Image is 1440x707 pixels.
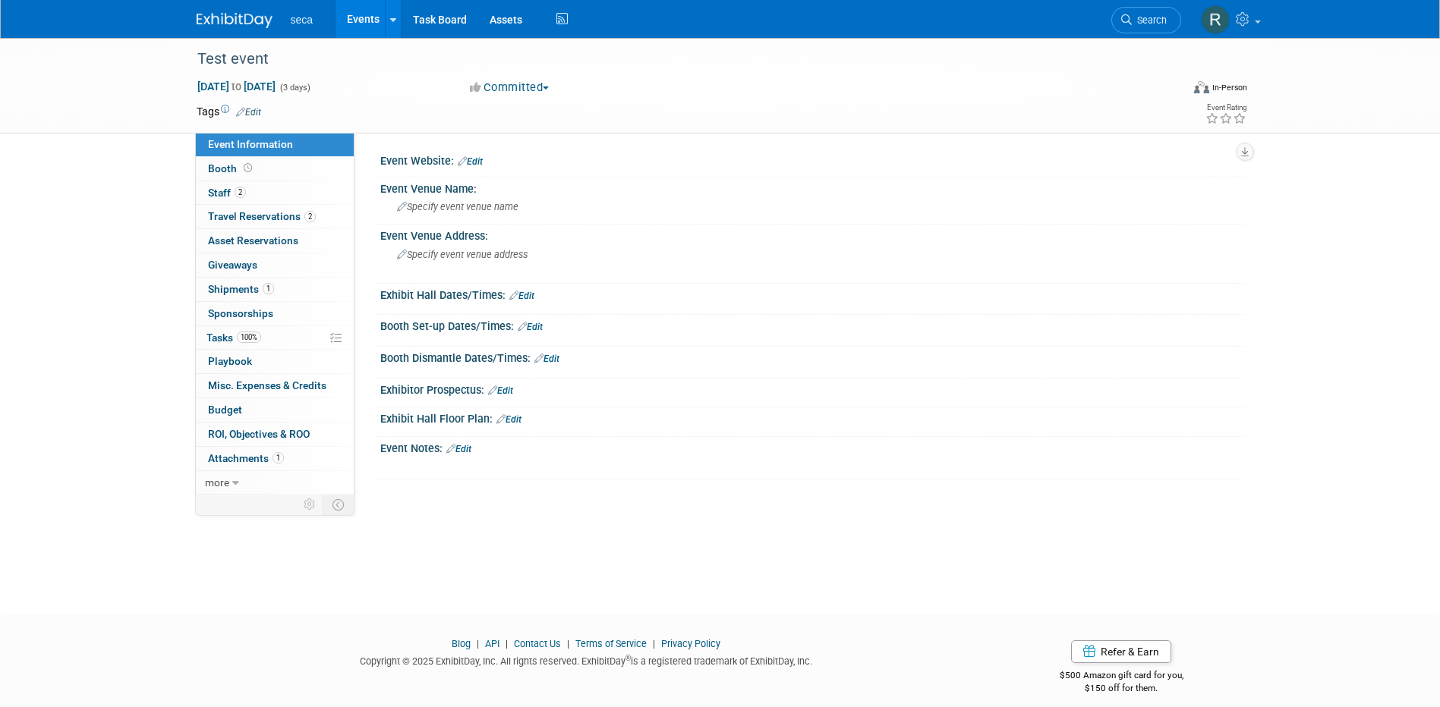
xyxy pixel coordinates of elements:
span: 100% [237,332,261,343]
span: 2 [235,187,246,198]
span: seca [291,14,314,26]
td: Tags [197,104,261,119]
a: Terms of Service [575,638,647,649]
img: Format-Inperson.png [1194,81,1209,93]
span: Tasks [206,332,261,344]
span: | [649,638,659,649]
span: 1 [273,452,284,463]
span: 1 [263,283,274,294]
div: Event Venue Address: [380,225,1244,244]
a: Edit [509,291,534,301]
a: Booth [196,157,354,181]
span: Booth not reserved yet [241,162,255,174]
div: Event Venue Name: [380,178,1244,196]
span: 2 [304,211,316,222]
a: Refer & Earn [1071,640,1171,663]
div: Test event [192,46,1158,73]
span: Specify event venue name [397,201,518,212]
div: $150 off for them. [999,682,1244,695]
a: Edit [236,107,261,118]
a: Edit [534,353,559,364]
span: Staff [208,187,246,199]
button: Committed [465,80,555,96]
span: Shipments [208,283,274,295]
a: Shipments1 [196,278,354,301]
span: | [502,638,512,649]
a: Attachments1 [196,447,354,470]
a: Search [1111,7,1181,33]
a: Edit [496,414,521,425]
span: Asset Reservations [208,234,298,247]
span: | [563,638,573,649]
td: Personalize Event Tab Strip [297,495,323,514]
a: Contact Us [514,638,561,649]
div: Event Website: [380,149,1244,169]
img: Rachel Jordan [1201,5,1230,34]
div: Booth Dismantle Dates/Times: [380,347,1244,366]
a: Edit [446,444,471,454]
span: Misc. Expenses & Credits [208,379,326,391]
a: Staff2 [196,181,354,205]
sup: ® [625,654,631,662]
span: Playbook [208,355,252,367]
div: Exhibitor Prospectus: [380,379,1244,398]
a: Edit [458,156,483,167]
span: more [205,476,229,489]
div: Event Notes: [380,437,1244,457]
span: Specify event venue address [397,249,528,260]
div: Exhibit Hall Dates/Times: [380,284,1244,303]
span: | [473,638,483,649]
span: Event Information [208,138,293,150]
td: Toggle Event Tabs [323,495,354,514]
a: Playbook [196,350,354,373]
a: API [485,638,499,649]
div: Copyright © 2025 ExhibitDay, Inc. All rights reserved. ExhibitDay is a registered trademark of Ex... [197,651,977,668]
div: Event Rating [1205,104,1246,112]
span: Giveaways [208,259,257,271]
a: Blog [452,638,471,649]
span: Search [1132,14,1167,26]
span: Booth [208,162,255,174]
span: Budget [208,404,242,416]
span: Sponsorships [208,307,273,319]
a: Asset Reservations [196,229,354,253]
div: Booth Set-up Dates/Times: [380,315,1244,335]
a: Giveaways [196,253,354,277]
a: Misc. Expenses & Credits [196,374,354,397]
div: Event Format [1092,79,1248,102]
span: Attachments [208,452,284,464]
div: $500 Amazon gift card for you, [999,659,1244,694]
div: In-Person [1212,82,1247,93]
span: Travel Reservations [208,210,316,222]
a: Event Information [196,133,354,156]
a: ROI, Objectives & ROO [196,423,354,446]
a: Travel Reservations2 [196,205,354,228]
a: more [196,471,354,495]
span: to [229,80,244,93]
a: Tasks100% [196,326,354,350]
a: Sponsorships [196,302,354,325]
a: Budget [196,398,354,422]
a: Edit [488,385,513,396]
img: ExhibitDay [197,13,273,28]
span: (3 days) [279,83,310,93]
a: Edit [518,322,543,332]
div: Exhibit Hall Floor Plan: [380,407,1244,427]
span: [DATE] [DATE] [197,80,276,93]
span: ROI, Objectives & ROO [208,428,310,440]
a: Privacy Policy [661,638,720,649]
